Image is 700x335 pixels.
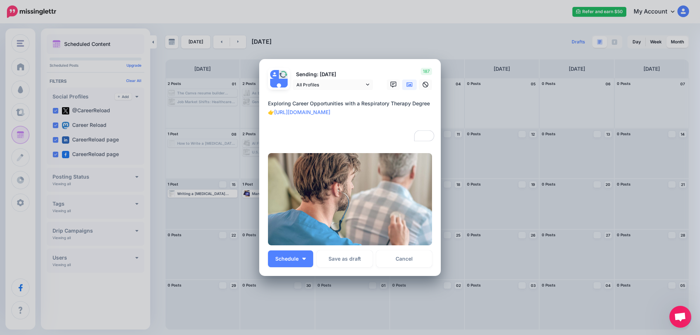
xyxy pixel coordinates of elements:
[268,250,313,267] button: Schedule
[268,153,432,245] img: 0CKK9C5QD72C77TD6QPJD5FQEVQ2FDFW.jpg
[270,79,288,96] img: user_default_image.png
[293,79,373,90] a: All Profiles
[293,70,373,79] p: Sending: [DATE]
[270,70,279,79] img: user_default_image.png
[317,250,373,267] button: Save as draft
[268,99,436,143] textarea: To enrich screen reader interactions, please activate Accessibility in Grammarly extension settings
[279,70,288,79] img: 294325650_939078050313248_9003369330653232731_n-bsa128223.jpg
[275,256,299,261] span: Schedule
[421,68,432,75] span: 187
[268,99,436,134] div: Exploring Career Opportunities with a Respiratory Therapy Degree 👉
[376,250,432,267] a: Cancel
[302,258,306,260] img: arrow-down-white.png
[296,81,364,89] span: All Profiles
